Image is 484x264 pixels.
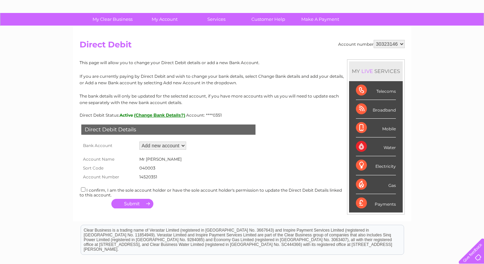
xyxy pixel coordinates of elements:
[80,73,405,86] p: If you are currently paying by Direct Debit and wish to change your bank details, select Change B...
[439,29,455,34] a: Contact
[81,4,404,33] div: Clear Business is a trading name of Verastar Limited (registered in [GEOGRAPHIC_DATA] No. 3667643...
[80,164,138,173] th: Sort Code
[364,29,377,34] a: Water
[80,113,405,118] div: Direct Debit Status:
[356,81,396,100] div: Telecoms
[80,186,405,197] div: I confirm, I am the sole account holder or have the sole account holder's permission to update th...
[355,3,402,12] a: 0333 014 3131
[338,40,405,48] div: Account number
[80,40,405,53] h2: Direct Debit
[134,113,185,118] button: (Change Bank Details?)
[138,164,183,173] td: 040003
[80,93,405,106] p: The bank details will only be updated for the selected account, if you have more accounts with us...
[381,29,396,34] a: Energy
[80,173,138,181] th: Account Number
[136,13,193,26] a: My Account
[356,137,396,156] div: Water
[356,100,396,119] div: Broadband
[84,13,141,26] a: My Clear Business
[349,61,403,81] div: MY SERVICES
[240,13,296,26] a: Customer Help
[80,140,138,151] th: Bank Account
[81,124,255,135] div: Direct Debit Details
[80,155,138,164] th: Account Name
[17,18,52,39] img: logo.png
[360,68,374,74] div: LIVE
[80,59,405,66] p: This page will allow you to change your Direct Debit details or add a new Bank Account.
[356,119,396,137] div: Mobile
[425,29,434,34] a: Blog
[120,113,133,118] span: Active
[292,13,348,26] a: Make A Payment
[400,29,420,34] a: Telecoms
[356,156,396,175] div: Electricity
[138,155,183,164] td: Mr [PERSON_NAME]
[188,13,245,26] a: Services
[356,175,396,194] div: Gas
[138,173,183,181] td: 14520351
[461,29,478,34] a: Log out
[356,194,396,212] div: Payments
